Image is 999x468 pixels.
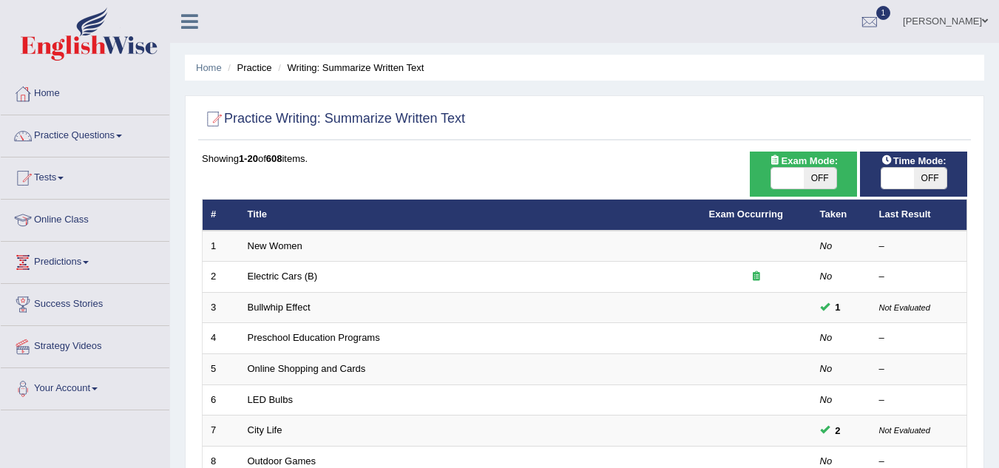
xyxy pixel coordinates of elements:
td: 1 [203,231,240,262]
a: Practice Questions [1,115,169,152]
a: Strategy Videos [1,326,169,363]
td: 4 [203,323,240,354]
a: Success Stories [1,284,169,321]
a: Electric Cars (B) [248,271,318,282]
td: 3 [203,292,240,323]
span: You can still take this question [830,299,847,315]
a: New Women [248,240,302,251]
h2: Practice Writing: Summarize Written Text [202,108,465,130]
span: Time Mode: [876,153,952,169]
div: Showing of items. [202,152,967,166]
div: Show exams occurring in exams [750,152,857,197]
a: Bullwhip Effect [248,302,311,313]
li: Practice [224,61,271,75]
td: 5 [203,354,240,385]
a: Your Account [1,368,169,405]
b: 608 [266,153,282,164]
span: OFF [914,168,946,189]
td: 6 [203,384,240,416]
div: – [879,362,959,376]
em: No [820,271,833,282]
a: Tests [1,157,169,194]
em: No [820,394,833,405]
div: – [879,393,959,407]
li: Writing: Summarize Written Text [274,61,424,75]
a: City Life [248,424,282,435]
em: No [820,363,833,374]
b: 1-20 [239,153,258,164]
a: Home [1,73,169,110]
small: Not Evaluated [879,303,930,312]
span: Exam Mode: [763,153,843,169]
em: No [820,332,833,343]
small: Not Evaluated [879,426,930,435]
th: Title [240,200,701,231]
a: Predictions [1,242,169,279]
th: Taken [812,200,871,231]
div: – [879,240,959,254]
th: Last Result [871,200,967,231]
a: Online Class [1,200,169,237]
div: – [879,331,959,345]
span: OFF [804,168,836,189]
a: Home [196,62,222,73]
span: You can still take this question [830,423,847,438]
a: Preschool Education Programs [248,332,380,343]
td: 2 [203,262,240,293]
div: – [879,270,959,284]
em: No [820,455,833,467]
a: Exam Occurring [709,208,783,220]
em: No [820,240,833,251]
a: LED Bulbs [248,394,293,405]
td: 7 [203,416,240,447]
a: Outdoor Games [248,455,316,467]
span: 1 [876,6,891,20]
div: Exam occurring question [709,270,804,284]
th: # [203,200,240,231]
a: Online Shopping and Cards [248,363,366,374]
